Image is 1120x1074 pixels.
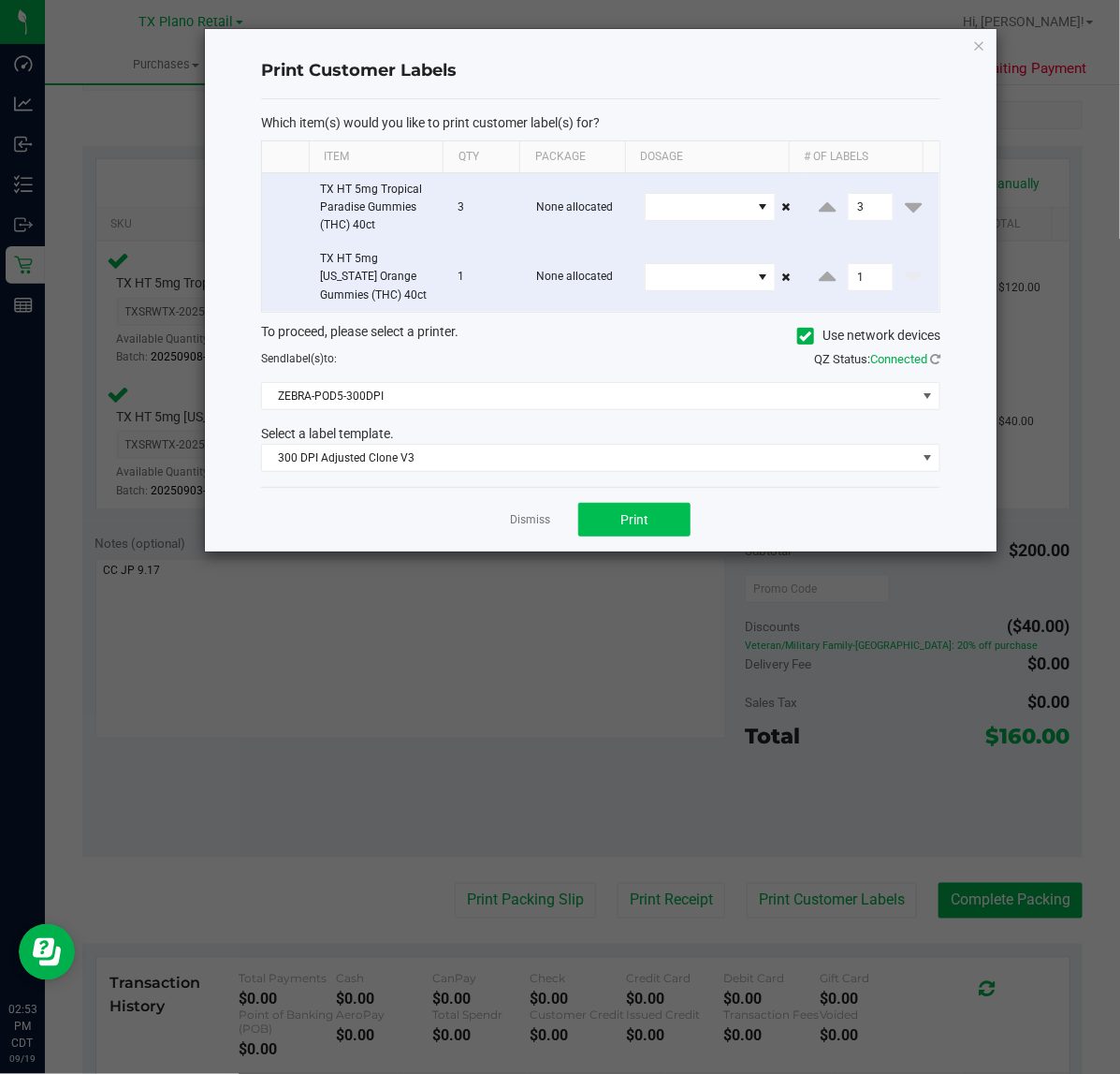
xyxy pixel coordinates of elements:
th: Package [519,141,625,173]
th: Dosage [625,141,788,173]
span: QZ Status: [814,352,940,366]
td: None allocated [526,173,634,243]
span: Send to: [261,352,337,365]
div: Select a label template. [247,424,954,444]
button: Print [578,503,691,537]
th: Qty [443,141,519,173]
iframe: Resource center [19,924,75,980]
a: Dismiss [510,512,550,528]
span: Connected [870,352,927,366]
th: # of labels [789,141,924,173]
span: ZEBRA-POD5-300DPI [262,383,916,409]
td: TX HT 5mg Tropical Paradise Gummies (THC) 40ct [309,173,447,243]
th: Item [309,141,444,173]
p: Which item(s) would you like to print customer label(s) for? [261,114,940,131]
td: None allocated [526,243,634,312]
span: Print [620,512,648,527]
span: 300 DPI Adjusted Clone V3 [262,445,916,471]
label: Use network devices [797,326,940,346]
span: label(s) [286,352,324,365]
td: 3 [446,173,525,243]
h4: Print Customer Labels [261,59,940,83]
td: 1 [446,243,525,312]
td: TX HT 5mg [US_STATE] Orange Gummies (THC) 40ct [309,243,447,312]
div: To proceed, please select a printer. [247,322,954,350]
